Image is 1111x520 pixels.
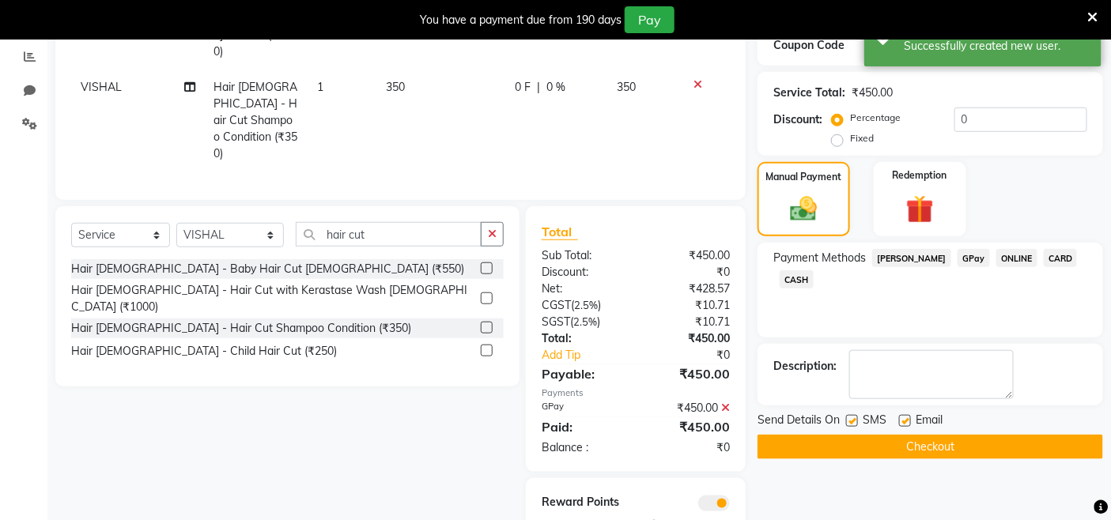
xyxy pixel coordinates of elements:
[317,80,323,94] span: 1
[296,222,482,247] input: Search or Scan
[850,131,874,145] label: Fixed
[654,347,743,364] div: ₹0
[530,439,636,456] div: Balance :
[530,330,636,347] div: Total:
[71,343,337,360] div: Hair [DEMOGRAPHIC_DATA] - Child Hair Cut (₹250)
[547,79,566,96] span: 0 %
[782,194,825,224] img: _cash.svg
[773,111,822,128] div: Discount:
[773,250,866,266] span: Payment Methods
[863,412,886,431] span: SMS
[530,364,636,383] div: Payable:
[542,224,578,240] span: Total
[542,298,571,312] span: CGST
[530,264,636,281] div: Discount:
[530,400,636,416] div: GPay
[636,439,742,456] div: ₹0
[916,412,943,431] span: Email
[780,270,814,288] span: CASH
[542,315,570,329] span: SGST
[530,281,636,297] div: Net:
[636,314,742,330] div: ₹10.71
[538,79,541,96] span: |
[625,6,675,33] button: Pay
[71,261,464,277] div: Hair [DEMOGRAPHIC_DATA] - Baby Hair Cut [DEMOGRAPHIC_DATA] (₹550)
[636,330,742,347] div: ₹450.00
[852,85,893,101] div: ₹450.00
[573,315,597,328] span: 2.5%
[530,347,653,364] a: Add Tip
[542,386,730,400] div: Payments
[516,79,531,96] span: 0 F
[958,249,990,267] span: GPay
[996,249,1037,267] span: ONLINE
[386,80,405,94] span: 350
[758,435,1103,459] button: Checkout
[636,364,742,383] div: ₹450.00
[71,282,474,315] div: Hair [DEMOGRAPHIC_DATA] - Hair Cut with Kerastase Wash [DEMOGRAPHIC_DATA] (₹1000)
[1044,249,1078,267] span: CARD
[530,297,636,314] div: ( )
[773,37,878,54] div: Coupon Code
[214,80,298,160] span: Hair [DEMOGRAPHIC_DATA] - Hair Cut Shampoo Condition (₹350)
[574,299,598,311] span: 2.5%
[773,358,837,375] div: Description:
[850,111,901,125] label: Percentage
[636,297,742,314] div: ₹10.71
[530,247,636,264] div: Sub Total:
[71,320,411,337] div: Hair [DEMOGRAPHIC_DATA] - Hair Cut Shampoo Condition (₹350)
[893,168,947,183] label: Redemption
[758,412,840,431] span: Send Details On
[617,80,636,94] span: 350
[530,417,636,436] div: Paid:
[636,247,742,264] div: ₹450.00
[636,281,742,297] div: ₹428.57
[420,12,622,28] div: You have a payment due from 190 days
[904,38,1090,55] div: Successfully created new user.
[766,170,842,184] label: Manual Payment
[530,494,636,511] div: Reward Points
[636,400,742,416] div: ₹450.00
[773,85,845,101] div: Service Total:
[636,264,742,281] div: ₹0
[530,314,636,330] div: ( )
[636,417,742,436] div: ₹450.00
[897,192,943,227] img: _gift.svg
[81,80,122,94] span: VISHAL
[872,249,951,267] span: [PERSON_NAME]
